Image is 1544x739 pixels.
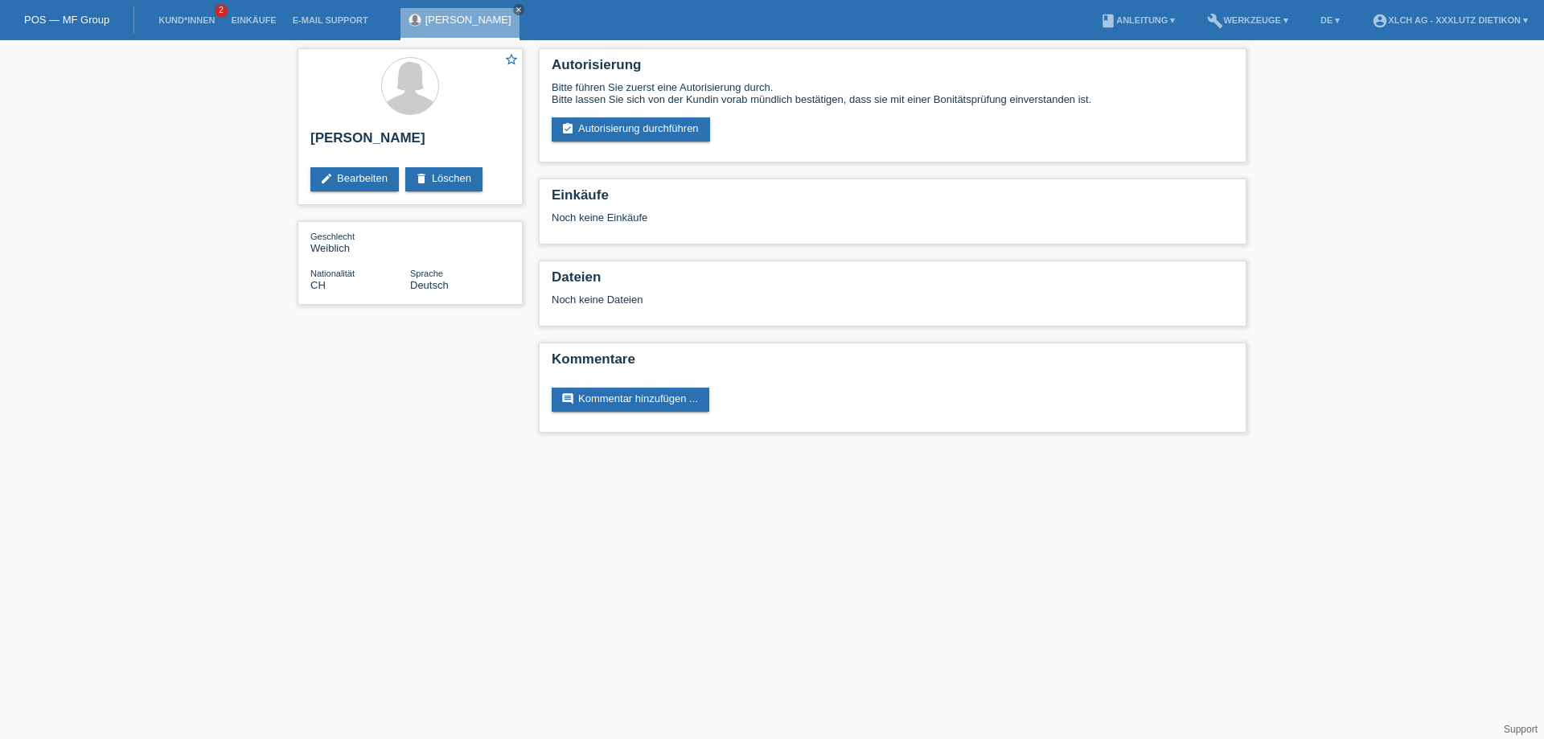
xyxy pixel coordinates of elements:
[410,269,443,278] span: Sprache
[552,187,1234,211] h2: Einkäufe
[310,167,399,191] a: editBearbeiten
[320,172,333,185] i: edit
[1199,15,1296,25] a: buildWerkzeuge ▾
[1092,15,1183,25] a: bookAnleitung ▾
[1364,15,1536,25] a: account_circleXLCH AG - XXXLutz Dietikon ▾
[1312,15,1348,25] a: DE ▾
[552,294,1043,306] div: Noch keine Dateien
[552,211,1234,236] div: Noch keine Einkäufe
[24,14,109,26] a: POS — MF Group
[223,15,284,25] a: Einkäufe
[410,279,449,291] span: Deutsch
[552,269,1234,294] h2: Dateien
[310,279,326,291] span: Schweiz
[552,388,709,412] a: commentKommentar hinzufügen ...
[405,167,482,191] a: deleteLöschen
[513,4,524,15] a: close
[552,117,710,142] a: assignment_turned_inAutorisierung durchführen
[1504,724,1538,735] a: Support
[150,15,223,25] a: Kund*innen
[1372,13,1388,29] i: account_circle
[310,130,510,154] h2: [PERSON_NAME]
[504,52,519,67] i: star_border
[552,57,1234,81] h2: Autorisierung
[1207,13,1223,29] i: build
[1100,13,1116,29] i: book
[552,351,1234,376] h2: Kommentare
[504,52,519,69] a: star_border
[310,232,355,241] span: Geschlecht
[552,81,1234,105] div: Bitte führen Sie zuerst eine Autorisierung durch. Bitte lassen Sie sich von der Kundin vorab münd...
[425,14,511,26] a: [PERSON_NAME]
[310,269,355,278] span: Nationalität
[310,230,410,254] div: Weiblich
[561,392,574,405] i: comment
[215,4,228,18] span: 2
[415,172,428,185] i: delete
[561,122,574,135] i: assignment_turned_in
[285,15,376,25] a: E-Mail Support
[515,6,523,14] i: close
